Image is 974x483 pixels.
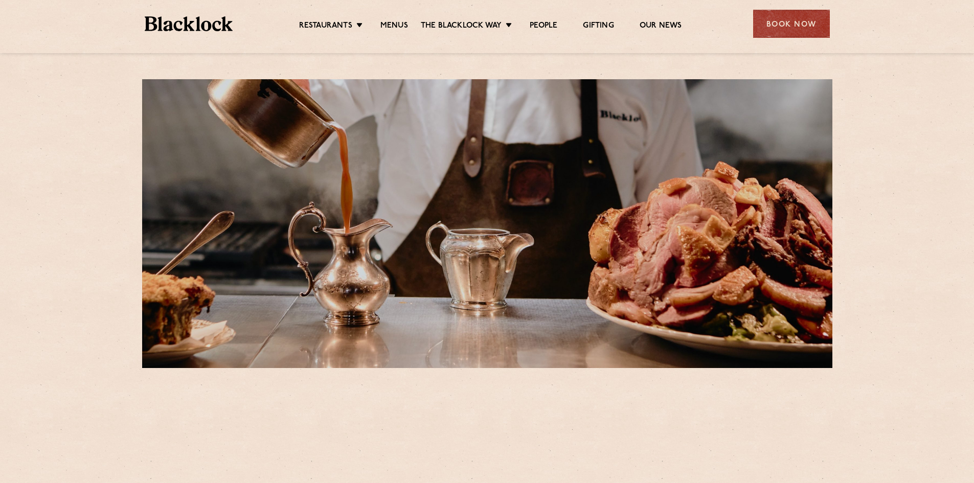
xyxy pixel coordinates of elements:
[583,21,614,32] a: Gifting
[145,16,233,31] img: BL_Textured_Logo-footer-cropped.svg
[640,21,682,32] a: Our News
[530,21,557,32] a: People
[753,10,830,38] div: Book Now
[299,21,352,32] a: Restaurants
[421,21,502,32] a: The Blacklock Way
[380,21,408,32] a: Menus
